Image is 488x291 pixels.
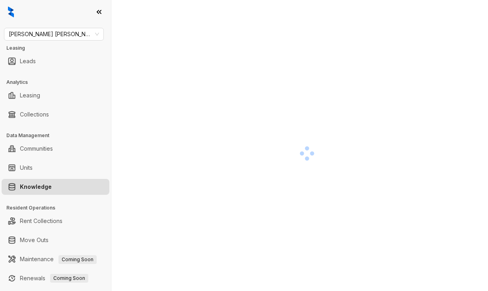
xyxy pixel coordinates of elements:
li: Leads [2,53,109,69]
span: Coming Soon [50,274,88,283]
span: Gates Hudson [9,28,99,40]
li: Knowledge [2,179,109,195]
a: Rent Collections [20,213,62,229]
li: Move Outs [2,232,109,248]
span: Coming Soon [58,255,97,264]
a: Move Outs [20,232,49,248]
h3: Resident Operations [6,204,111,211]
li: Units [2,160,109,176]
li: Leasing [2,87,109,103]
a: RenewalsComing Soon [20,270,88,286]
li: Communities [2,141,109,157]
li: Maintenance [2,251,109,267]
a: Knowledge [20,179,52,195]
h3: Leasing [6,45,111,52]
h3: Data Management [6,132,111,139]
a: Units [20,160,33,176]
li: Collections [2,107,109,122]
a: Collections [20,107,49,122]
a: Leasing [20,87,40,103]
h3: Analytics [6,79,111,86]
a: Communities [20,141,53,157]
img: logo [8,6,14,17]
li: Rent Collections [2,213,109,229]
li: Renewals [2,270,109,286]
a: Leads [20,53,36,69]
